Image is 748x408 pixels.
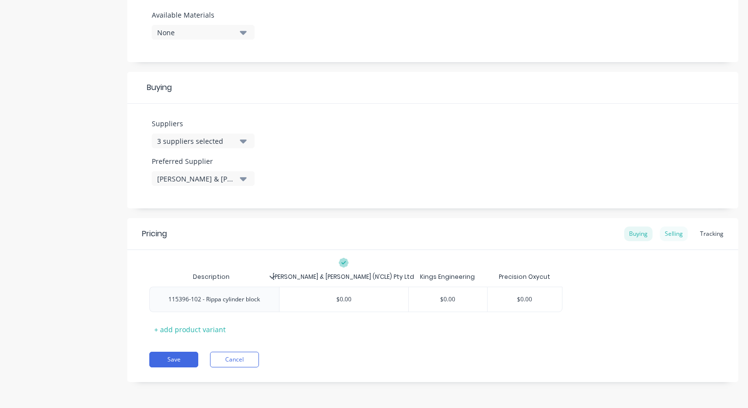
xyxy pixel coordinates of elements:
div: 115396-102 - Rippa cylinder block$0.00$0.00$0.00 [149,287,562,312]
div: $0.00 [280,287,409,312]
div: Tracking [695,227,728,241]
div: + add product variant [149,322,231,337]
div: Selling [660,227,688,241]
label: Suppliers [152,118,255,129]
label: Available Materials [152,10,255,20]
div: Description [149,265,273,289]
div: $0.00 [409,287,487,312]
div: [PERSON_NAME] & [PERSON_NAME] (N’CLE) Pty Ltd [157,174,235,184]
div: Buying [127,72,738,104]
div: Description [149,267,279,287]
button: None [152,25,255,40]
div: None [157,27,235,38]
div: Buying [624,227,653,241]
div: Precision Oxycut [499,272,550,281]
div: $0.00 [488,287,562,312]
div: 3 suppliers selected [157,136,235,146]
button: Cancel [210,352,259,367]
div: 115396-102 - Rippa cylinder block [161,293,268,306]
label: Preferred Supplier [152,156,255,166]
div: Kings Engineering [420,272,475,281]
div: Pricing [142,228,167,240]
button: [PERSON_NAME] & [PERSON_NAME] (N’CLE) Pty Ltd [152,171,255,186]
div: [PERSON_NAME] & [PERSON_NAME] (N’CLE) Pty Ltd [273,272,414,281]
button: 3 suppliers selected [152,134,255,148]
button: Save [149,352,198,367]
